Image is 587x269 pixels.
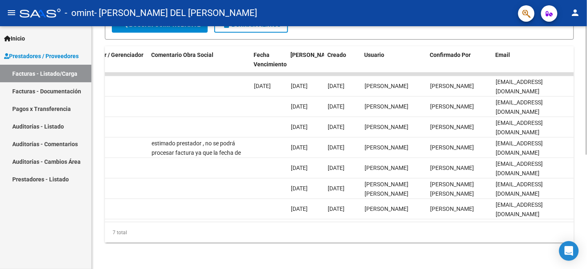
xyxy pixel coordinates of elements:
[496,99,543,115] span: [EMAIL_ADDRESS][DOMAIN_NAME]
[430,206,474,212] span: [PERSON_NAME]
[152,140,241,165] span: estimado prestador , no se podrá procesar factura ya que la fecha de emisión deberia ser julio
[328,124,344,130] span: [DATE]
[496,79,543,95] span: [EMAIL_ADDRESS][DOMAIN_NAME]
[254,83,271,89] span: [DATE]
[222,21,281,28] span: Borrar Filtros
[94,4,257,22] span: - [PERSON_NAME] DEL [PERSON_NAME]
[365,165,408,171] span: [PERSON_NAME]
[49,52,143,58] span: Comentario Prestador / Gerenciador
[250,46,287,82] datatable-header-cell: Fecha Vencimiento
[291,185,308,192] span: [DATE]
[365,181,408,197] span: [PERSON_NAME] [PERSON_NAME]
[365,103,408,110] span: [PERSON_NAME]
[327,52,346,58] span: Creado
[365,124,408,130] span: [PERSON_NAME]
[65,4,94,22] span: - omint
[7,8,16,18] mat-icon: menu
[328,144,344,151] span: [DATE]
[328,206,344,212] span: [DATE]
[430,124,474,130] span: [PERSON_NAME]
[496,181,543,197] span: [EMAIL_ADDRESS][DOMAIN_NAME]
[430,83,474,89] span: [PERSON_NAME]
[328,83,344,89] span: [DATE]
[291,165,308,171] span: [DATE]
[361,46,426,82] datatable-header-cell: Usuario
[365,206,408,212] span: [PERSON_NAME]
[105,222,574,243] div: 7 total
[426,46,492,82] datatable-header-cell: Confirmado Por
[365,83,408,89] span: [PERSON_NAME]
[254,52,287,68] span: Fecha Vencimiento
[571,8,580,18] mat-icon: person
[328,165,344,171] span: [DATE]
[495,52,510,58] span: Email
[365,144,408,151] span: [PERSON_NAME]
[364,52,384,58] span: Usuario
[4,52,79,61] span: Prestadores / Proveedores
[287,46,324,82] datatable-header-cell: Fecha Confimado
[430,52,471,58] span: Confirmado Por
[119,21,200,28] span: Buscar Comprobante
[324,46,361,82] datatable-header-cell: Creado
[291,103,308,110] span: [DATE]
[151,52,213,58] span: Comentario Obra Social
[148,46,250,82] datatable-header-cell: Comentario Obra Social
[291,124,308,130] span: [DATE]
[496,120,543,136] span: [EMAIL_ADDRESS][DOMAIN_NAME]
[430,144,474,151] span: [PERSON_NAME]
[328,185,344,192] span: [DATE]
[496,160,543,176] span: [EMAIL_ADDRESS][DOMAIN_NAME]
[492,46,574,82] datatable-header-cell: Email
[290,52,335,58] span: [PERSON_NAME]
[496,201,543,217] span: [EMAIL_ADDRESS][DOMAIN_NAME]
[291,206,308,212] span: [DATE]
[430,165,474,171] span: [PERSON_NAME]
[430,103,474,110] span: [PERSON_NAME]
[4,34,25,43] span: Inicio
[496,140,543,156] span: [EMAIL_ADDRESS][DOMAIN_NAME]
[291,83,308,89] span: [DATE]
[328,103,344,110] span: [DATE]
[291,144,308,151] span: [DATE]
[430,181,474,197] span: [PERSON_NAME] [PERSON_NAME]
[559,241,579,261] div: Open Intercom Messenger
